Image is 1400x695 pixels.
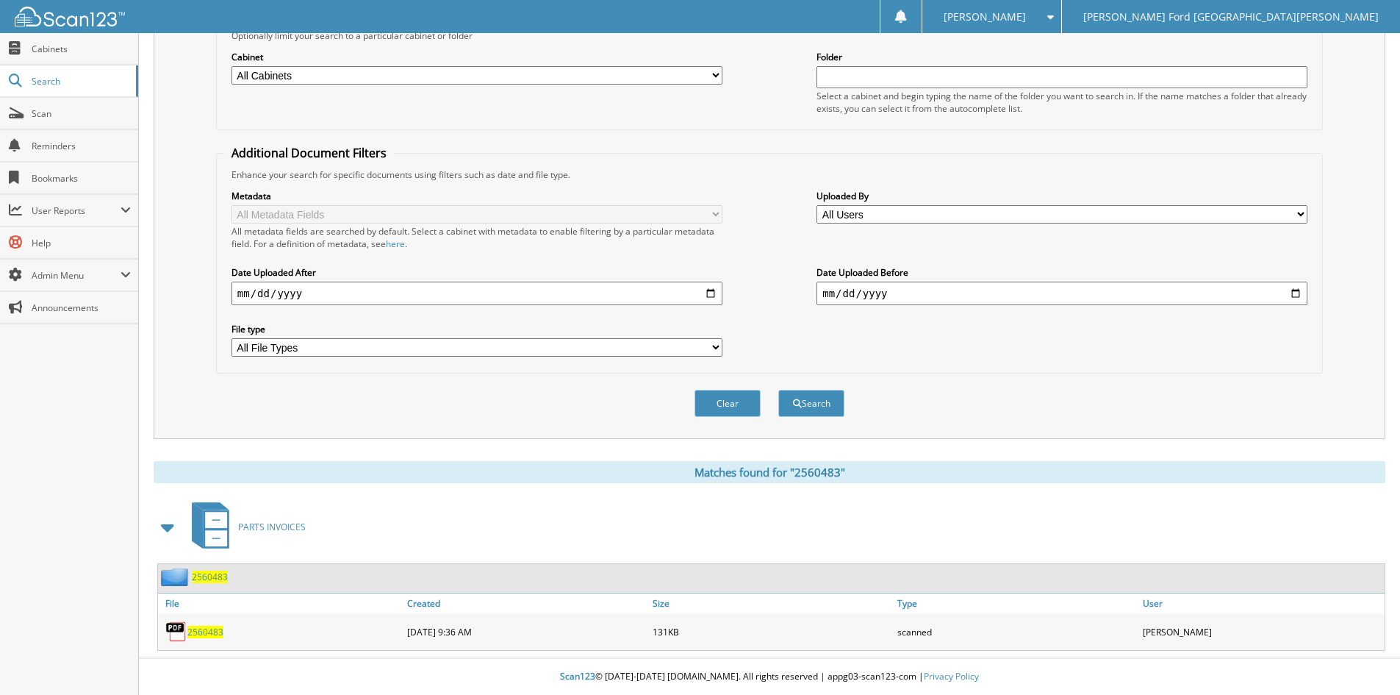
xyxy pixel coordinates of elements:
label: Uploaded By [816,190,1307,202]
a: Type [894,594,1139,613]
span: User Reports [32,204,121,217]
span: Scan [32,107,131,120]
a: User [1139,594,1385,613]
a: Size [649,594,894,613]
button: Clear [694,390,761,417]
div: Optionally limit your search to a particular cabinet or folder [224,29,1315,42]
span: Reminders [32,140,131,152]
legend: Additional Document Filters [224,145,394,161]
img: PDF.png [165,621,187,643]
span: [PERSON_NAME] [944,13,1026,21]
a: Created [403,594,649,613]
span: Admin Menu [32,269,121,282]
label: Metadata [231,190,722,202]
iframe: Chat Widget [1327,624,1400,695]
div: [PERSON_NAME] [1139,617,1385,646]
div: Select a cabinet and begin typing the name of the folder you want to search in. If the name match... [816,90,1307,115]
span: Help [32,237,131,249]
span: Announcements [32,302,131,314]
label: Cabinet [231,51,722,63]
span: Search [32,75,129,88]
label: Folder [816,51,1307,63]
input: start [231,282,722,305]
span: Cabinets [32,43,131,55]
label: Date Uploaded Before [816,266,1307,279]
input: end [816,282,1307,305]
div: © [DATE]-[DATE] [DOMAIN_NAME]. All rights reserved | appg03-scan123-com | [139,659,1400,695]
label: Date Uploaded After [231,266,722,279]
div: scanned [894,617,1139,646]
a: PARTS INVOICES [183,498,306,556]
div: Matches found for "2560483" [154,461,1385,483]
a: Privacy Policy [924,670,979,682]
button: Search [778,390,844,417]
div: Enhance your search for specific documents using filters such as date and file type. [224,168,1315,181]
a: File [158,594,403,613]
a: 2560483 [187,626,223,638]
a: 2560483 [192,571,228,583]
div: All metadata fields are searched by default. Select a cabinet with metadata to enable filtering b... [231,225,722,250]
img: folder2.png [161,568,192,586]
span: Scan123 [560,670,595,682]
span: Bookmarks [32,172,131,185]
div: 131KB [649,617,894,646]
a: here [386,238,405,250]
img: scan123-logo-white.svg [15,7,125,26]
div: [DATE] 9:36 AM [403,617,649,646]
span: PARTS INVOICES [238,521,306,533]
span: [PERSON_NAME] Ford [GEOGRAPHIC_DATA][PERSON_NAME] [1083,13,1379,21]
label: File type [231,323,722,335]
